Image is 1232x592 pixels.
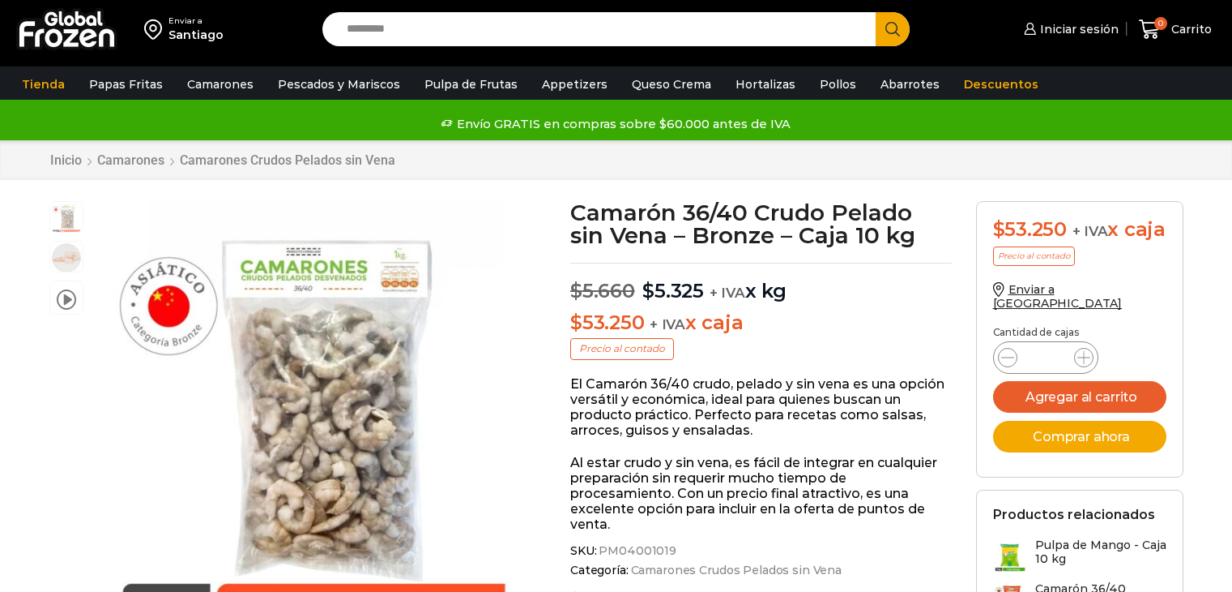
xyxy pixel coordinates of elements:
span: + IVA [710,285,745,301]
p: x kg [570,263,952,303]
a: Tienda [14,69,73,100]
p: Al estar crudo y sin vena, es fácil de integrar en cualquier preparación sin requerir mucho tiemp... [570,455,952,533]
a: Camarones Crudos Pelados sin Vena [629,564,842,577]
span: Carrito [1167,21,1212,37]
a: Pollos [812,69,864,100]
span: Categoría: [570,564,952,577]
a: Camarones [96,152,165,168]
div: Santiago [168,27,224,43]
bdi: 5.660 [570,279,635,302]
bdi: 53.250 [570,311,644,334]
a: Camarones Crudos Pelados sin Vena [179,152,396,168]
span: SKU: [570,544,952,558]
button: Agregar al carrito [993,381,1166,413]
a: Pescados y Mariscos [270,69,408,100]
a: Descuentos [956,69,1047,100]
span: 0 [1154,17,1167,30]
a: Abarrotes [872,69,948,100]
span: Iniciar sesión [1036,21,1119,37]
p: Precio al contado [570,338,674,359]
p: x caja [570,311,952,335]
span: + IVA [1072,223,1108,239]
div: x caja [993,218,1166,242]
a: Hortalizas [727,69,804,100]
img: address-field-icon.svg [144,15,168,43]
bdi: 53.250 [993,217,1067,241]
h2: Productos relacionados [993,507,1155,522]
span: $ [570,311,582,334]
h3: Pulpa de Mango - Caja 10 kg [1035,538,1166,566]
span: Camaron 36/40 RPD Bronze [50,202,83,234]
a: Iniciar sesión [1020,13,1119,45]
p: El Camarón 36/40 crudo, pelado y sin vena es una opción versátil y económica, ideal para quienes ... [570,376,952,439]
p: Precio al contado [993,247,1075,266]
span: 36/40 rpd bronze [50,242,83,274]
span: $ [570,279,582,302]
a: Papas Fritas [81,69,171,100]
bdi: 5.325 [642,279,704,302]
a: Queso Crema [624,69,719,100]
p: Cantidad de cajas [993,327,1166,338]
a: Enviar a [GEOGRAPHIC_DATA] [993,282,1123,311]
a: Pulpa de Mango - Caja 10 kg [993,538,1166,573]
a: Camarones [179,69,262,100]
span: $ [993,217,1005,241]
span: $ [642,279,654,302]
span: + IVA [650,316,685,332]
button: Search button [876,12,910,46]
nav: Breadcrumb [49,152,396,168]
button: Comprar ahora [993,421,1166,453]
a: Inicio [49,152,83,168]
div: Enviar a [168,15,224,27]
h1: Camarón 36/40 Crudo Pelado sin Vena – Bronze – Caja 10 kg [570,201,952,247]
a: Pulpa de Frutas [416,69,526,100]
span: PM04001019 [596,544,676,558]
input: Product quantity [1030,346,1061,369]
a: Appetizers [534,69,616,100]
a: 0 Carrito [1135,11,1216,49]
